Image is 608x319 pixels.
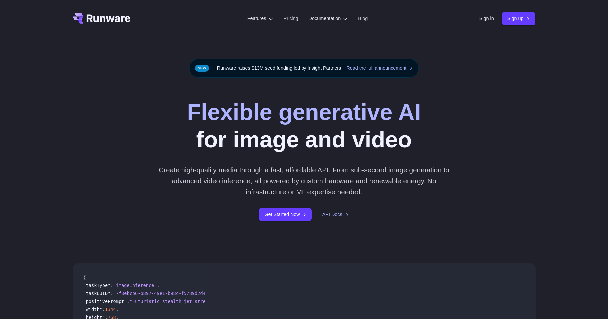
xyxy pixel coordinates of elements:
span: "7f3ebcb6-b897-49e1-b98c-f5789d2d40d7" [113,291,217,296]
a: Pricing [284,15,298,22]
a: Go to / [73,13,131,24]
a: Sign up [502,12,536,25]
span: "width" [83,307,102,312]
span: , [116,307,119,312]
label: Features [247,15,273,22]
a: Blog [358,15,368,22]
label: Documentation [309,15,348,22]
p: Create high-quality media through a fast, affordable API. From sub-second image generation to adv... [156,164,452,198]
span: "imageInference" [113,283,157,288]
span: { [83,275,86,280]
a: Read the full announcement [346,64,413,72]
span: : [110,291,113,296]
span: "taskType" [83,283,111,288]
span: "Futuristic stealth jet streaking through a neon-lit cityscape with glowing purple exhaust" [130,299,377,304]
span: "positivePrompt" [83,299,127,304]
span: : [110,283,113,288]
span: , [157,283,159,288]
div: Runware raises $13M seed funding led by Insight Partners [189,59,419,78]
span: 1344 [105,307,116,312]
a: API Docs [322,211,349,218]
h1: for image and video [187,99,421,154]
a: Get Started Now [259,208,311,221]
span: : [127,299,129,304]
a: Sign in [479,15,494,22]
span: : [102,307,105,312]
strong: Flexible generative AI [187,99,421,125]
span: "taskUUID" [83,291,111,296]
